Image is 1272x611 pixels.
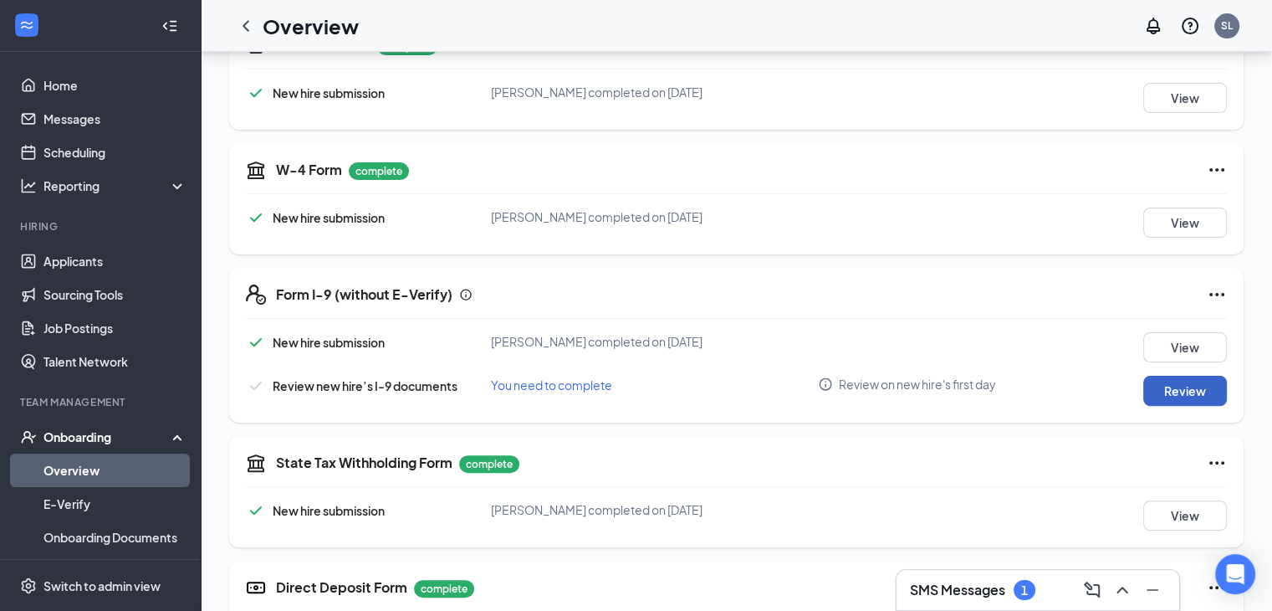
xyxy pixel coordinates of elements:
span: Review on new hire's first day [839,376,996,393]
a: Overview [43,454,186,487]
h1: Overview [263,12,359,40]
div: Reporting [43,177,187,194]
div: Team Management [20,395,183,409]
svg: FormI9EVerifyIcon [246,285,266,305]
div: Onboarding [43,429,172,445]
div: Switch to admin view [43,578,161,594]
span: New hire submission [273,85,385,100]
span: [PERSON_NAME] completed on [DATE] [491,85,702,100]
span: New hire submission [273,335,385,350]
button: Review [1143,376,1227,406]
div: 1 [1021,583,1028,598]
svg: Analysis [20,177,37,194]
svg: ChevronUp [1112,580,1132,600]
a: Onboarding Documents [43,521,186,554]
span: [PERSON_NAME] completed on [DATE] [491,209,702,224]
svg: UserCheck [20,429,37,445]
svg: Checkmark [246,501,266,521]
svg: DirectDepositIcon [246,578,266,598]
button: View [1143,83,1227,113]
svg: Ellipses [1207,285,1227,305]
svg: Info [459,288,473,301]
span: New hire submission [273,210,385,225]
svg: Checkmark [246,332,266,352]
p: complete [414,580,474,598]
a: Activity log [43,554,186,588]
h5: Form I-9 (without E-Verify) [276,285,452,304]
svg: TaxGovernmentIcon [246,160,266,180]
svg: Settings [20,578,37,594]
p: complete [459,455,519,473]
svg: Checkmark [246,83,266,103]
a: E-Verify [43,487,186,521]
a: Home [43,69,186,102]
span: You need to complete [491,377,612,393]
span: Review new hire’s I-9 documents [273,378,457,393]
button: View [1143,501,1227,531]
svg: Ellipses [1207,160,1227,180]
span: [PERSON_NAME] completed on [DATE] [491,334,702,349]
h5: Direct Deposit Form [276,578,407,597]
a: Messages [43,102,186,136]
svg: Collapse [161,18,178,34]
h5: W-4 Form [276,161,342,179]
span: New hire submission [273,503,385,518]
button: Minimize [1139,577,1166,603]
svg: Ellipses [1207,453,1227,473]
a: Talent Network [43,345,186,378]
svg: Minimize [1142,580,1162,600]
svg: ChevronLeft [236,16,256,36]
svg: Ellipses [1207,578,1227,598]
h5: State Tax Withholding Form [276,454,452,472]
div: Hiring [20,219,183,234]
svg: TaxGovernmentIcon [246,453,266,473]
h3: SMS Messages [910,581,1005,599]
svg: QuestionInfo [1180,16,1200,36]
svg: WorkstreamLogo [18,17,35,33]
a: Job Postings [43,311,186,345]
button: ChevronUp [1109,577,1136,603]
a: Scheduling [43,136,186,169]
svg: Notifications [1143,16,1163,36]
div: SL [1221,18,1233,33]
p: complete [349,162,409,180]
button: View [1143,332,1227,362]
svg: ComposeMessage [1082,580,1102,600]
svg: Checkmark [246,376,266,396]
svg: Info [818,377,833,392]
button: View [1143,208,1227,238]
a: Applicants [43,244,186,278]
span: [PERSON_NAME] completed on [DATE] [491,502,702,517]
a: Sourcing Tools [43,278,186,311]
div: Open Intercom Messenger [1215,554,1255,594]
button: ComposeMessage [1079,577,1106,603]
svg: Checkmark [246,208,266,228]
